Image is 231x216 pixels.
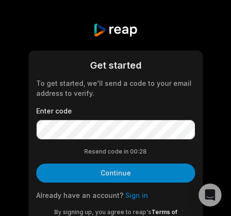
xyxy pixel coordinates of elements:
[54,208,151,216] span: By signing up, you agree to reap's
[36,78,195,98] div: To get started, we'll send a code to your email address to verify.
[36,164,195,183] button: Continue
[36,147,195,156] div: Resend code in 00:
[36,191,123,199] span: Already have an account?
[199,184,221,206] div: Open Intercom Messenger
[139,147,147,156] span: 28
[36,58,195,72] div: Get started
[93,23,138,37] img: reap
[125,191,148,199] a: Sign in
[36,106,195,116] label: Enter code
